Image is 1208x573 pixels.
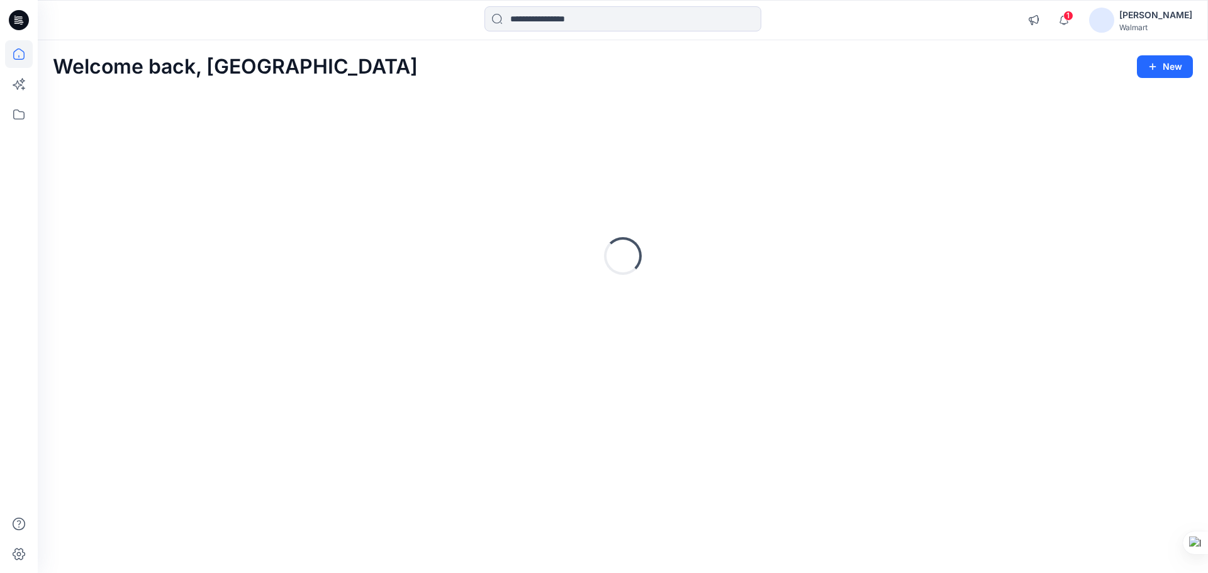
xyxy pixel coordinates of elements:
[1137,55,1193,78] button: New
[1119,23,1192,32] div: Walmart
[1089,8,1114,33] img: avatar
[1119,8,1192,23] div: [PERSON_NAME]
[53,55,418,79] h2: Welcome back, [GEOGRAPHIC_DATA]
[1063,11,1073,21] span: 1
